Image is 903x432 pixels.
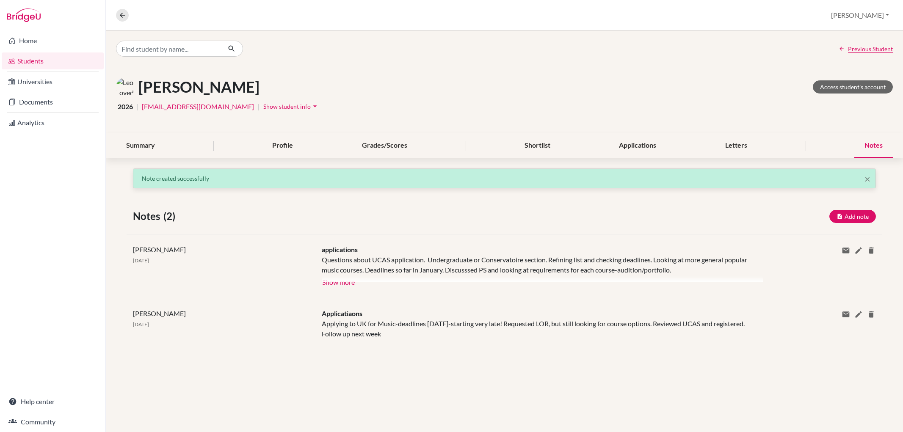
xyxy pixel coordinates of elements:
[136,102,138,112] span: |
[133,257,149,264] span: [DATE]
[262,133,303,158] div: Profile
[848,44,893,53] span: Previous Student
[142,102,254,112] a: [EMAIL_ADDRESS][DOMAIN_NAME]
[315,308,756,339] div: Applying to UK for Music-deadlines [DATE]-starting very late! Requested LOR, but still looking fo...
[2,32,104,49] a: Home
[839,44,893,53] a: Previous Student
[133,209,163,224] span: Notes
[322,255,750,275] div: Questions about UCAS application. Undergraduate or Conservatoire section. Refining list and check...
[133,321,149,327] span: [DATE]
[827,7,893,23] button: [PERSON_NAME]
[116,41,221,57] input: Find student by name...
[311,102,319,110] i: arrow_drop_down
[322,309,362,317] span: Applicatiaons
[514,133,561,158] div: Shortlist
[2,52,104,69] a: Students
[2,393,104,410] a: Help center
[263,100,320,113] button: Show student infoarrow_drop_down
[352,133,417,158] div: Grades/Scores
[116,133,165,158] div: Summary
[609,133,666,158] div: Applications
[142,174,867,183] p: Note created successfully
[864,173,870,185] span: ×
[116,77,135,96] img: Leo Loveday's avatar
[133,245,186,253] span: [PERSON_NAME]
[2,94,104,110] a: Documents
[133,309,186,317] span: [PERSON_NAME]
[715,133,757,158] div: Letters
[829,210,876,223] button: Add note
[163,209,179,224] span: (2)
[118,102,133,112] span: 2026
[257,102,260,112] span: |
[2,73,104,90] a: Universities
[7,8,41,22] img: Bridge-U
[138,78,260,96] h1: [PERSON_NAME]
[263,103,311,110] span: Show student info
[864,174,870,184] button: Close
[2,413,104,430] a: Community
[2,114,104,131] a: Analytics
[854,133,893,158] div: Notes
[322,245,358,253] span: applications
[813,80,893,94] a: Access student's account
